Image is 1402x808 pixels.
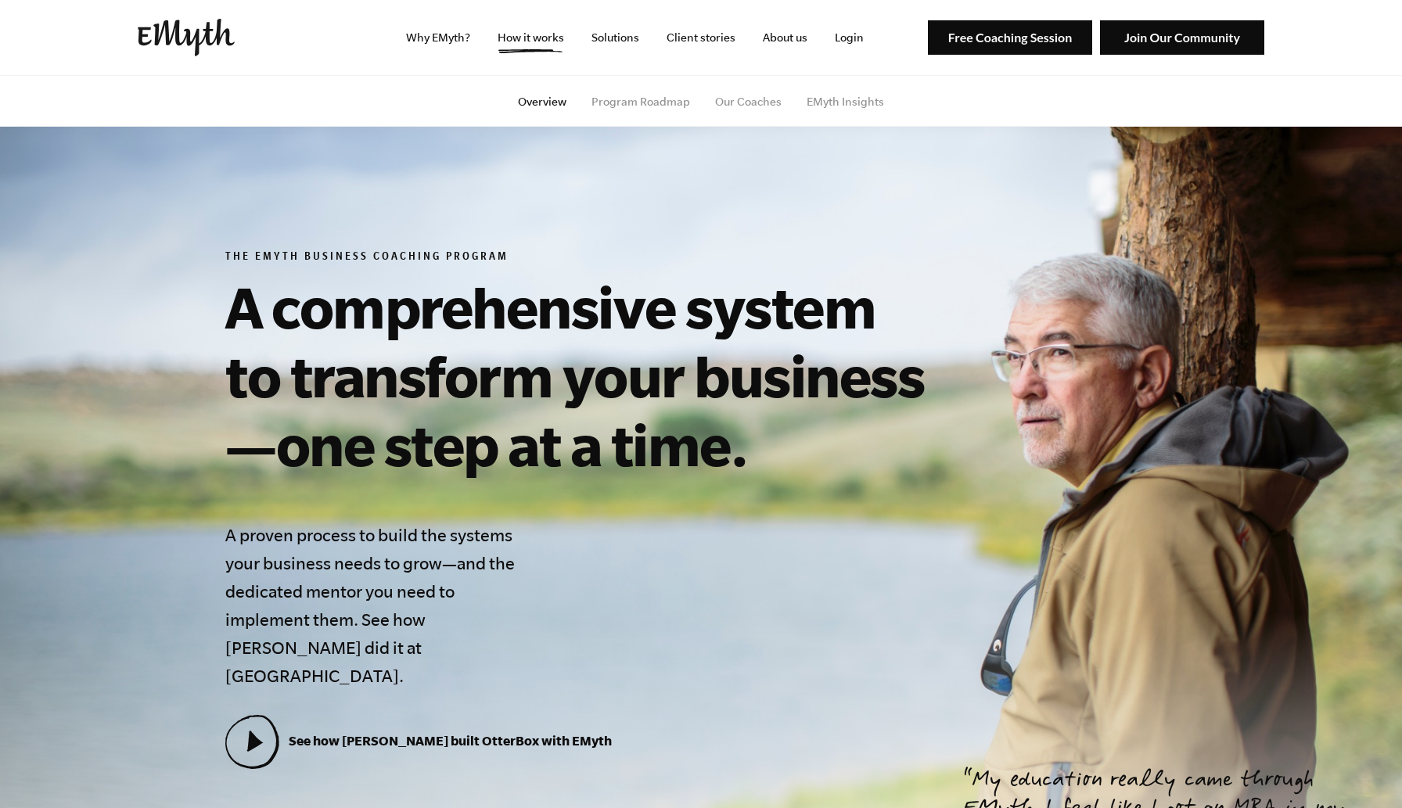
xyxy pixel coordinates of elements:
h4: A proven process to build the systems your business needs to grow—and the dedicated mentor you ne... [225,521,526,690]
h6: The EMyth Business Coaching Program [225,250,939,266]
a: Program Roadmap [591,95,690,108]
a: Overview [518,95,566,108]
img: Join Our Community [1100,20,1264,56]
h1: A comprehensive system to transform your business—one step at a time. [225,272,939,479]
img: Free Coaching Session [928,20,1092,56]
a: See how [PERSON_NAME] built OtterBox with EMyth [225,733,612,748]
a: EMyth Insights [807,95,884,108]
a: Our Coaches [715,95,782,108]
img: EMyth [138,19,235,56]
